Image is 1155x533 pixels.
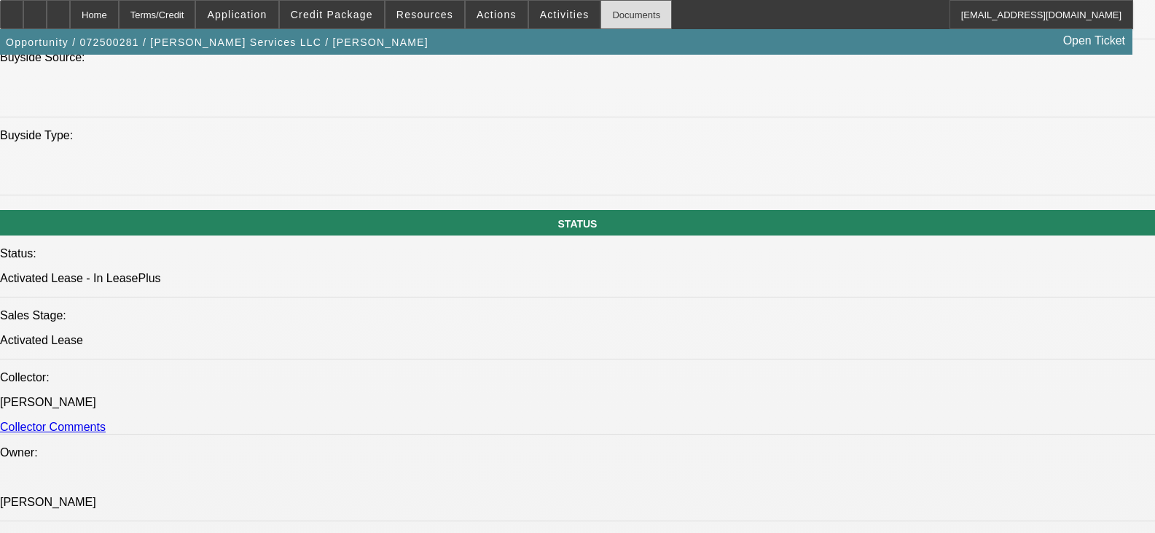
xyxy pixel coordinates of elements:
[385,1,464,28] button: Resources
[280,1,384,28] button: Credit Package
[196,1,278,28] button: Application
[6,36,428,48] span: Opportunity / 072500281 / [PERSON_NAME] Services LLC / [PERSON_NAME]
[540,9,590,20] span: Activities
[477,9,517,20] span: Actions
[529,1,600,28] button: Activities
[291,9,373,20] span: Credit Package
[1057,28,1131,53] a: Open Ticket
[466,1,528,28] button: Actions
[396,9,453,20] span: Resources
[558,218,598,230] span: STATUS
[207,9,267,20] span: Application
